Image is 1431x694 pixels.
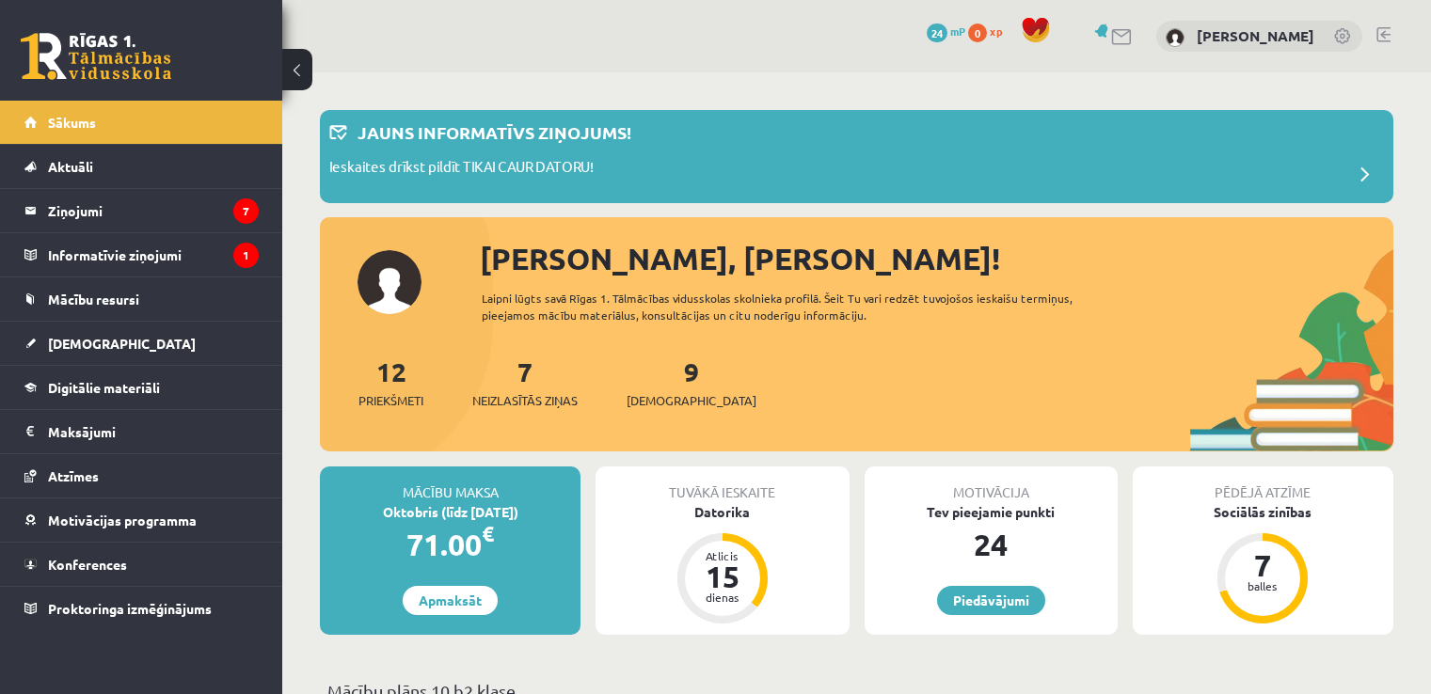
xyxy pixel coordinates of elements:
div: Mācību maksa [320,466,580,502]
span: Digitālie materiāli [48,379,160,396]
img: Rūta Spriņģe [1166,28,1185,47]
span: [DEMOGRAPHIC_DATA] [627,391,756,410]
a: Ziņojumi7 [24,189,259,232]
div: Tuvākā ieskaite [596,466,849,502]
span: Neizlasītās ziņas [472,391,578,410]
a: 24 mP [927,24,965,39]
a: Motivācijas programma [24,498,259,542]
a: Maksājumi [24,410,259,453]
a: Piedāvājumi [937,586,1045,615]
a: 7Neizlasītās ziņas [472,355,578,410]
div: Sociālās zinības [1133,502,1393,522]
p: Ieskaites drīkst pildīt TIKAI CAUR DATORU! [329,156,594,182]
a: Mācību resursi [24,277,259,321]
div: 7 [1234,550,1291,580]
div: balles [1234,580,1291,591]
a: 0 xp [968,24,1011,39]
div: [PERSON_NAME], [PERSON_NAME]! [480,236,1393,281]
div: 15 [694,561,751,591]
div: Atlicis [694,550,751,561]
div: Oktobris (līdz [DATE]) [320,502,580,522]
a: Jauns informatīvs ziņojums! Ieskaites drīkst pildīt TIKAI CAUR DATORU! [329,119,1384,194]
div: Datorika [596,502,849,522]
span: Atzīmes [48,467,99,484]
div: Laipni lūgts savā Rīgas 1. Tālmācības vidusskolas skolnieka profilā. Šeit Tu vari redzēt tuvojošo... [482,290,1126,323]
a: 12Priekšmeti [358,355,423,410]
span: 24 [927,24,947,42]
span: € [482,520,494,547]
i: 7 [233,198,259,224]
a: [DEMOGRAPHIC_DATA] [24,322,259,365]
div: Motivācija [865,466,1118,502]
span: [DEMOGRAPHIC_DATA] [48,335,196,352]
div: 71.00 [320,522,580,567]
a: Datorika Atlicis 15 dienas [596,502,849,626]
span: Motivācijas programma [48,512,197,528]
a: 9[DEMOGRAPHIC_DATA] [627,355,756,410]
a: Informatīvie ziņojumi1 [24,233,259,276]
span: xp [990,24,1002,39]
span: Konferences [48,556,127,573]
span: Aktuāli [48,158,93,175]
div: Tev pieejamie punkti [865,502,1118,522]
a: Sociālās zinības 7 balles [1133,502,1393,626]
div: dienas [694,591,751,603]
a: Aktuāli [24,145,259,188]
span: Mācību resursi [48,291,139,308]
legend: Informatīvie ziņojumi [48,233,259,276]
span: 0 [968,24,987,42]
a: Atzīmes [24,454,259,497]
p: Jauns informatīvs ziņojums! [358,119,631,145]
a: Rīgas 1. Tālmācības vidusskola [21,33,171,80]
a: Apmaksāt [403,586,498,615]
span: Proktoringa izmēģinājums [48,600,212,617]
a: Digitālie materiāli [24,366,259,409]
div: Pēdējā atzīme [1133,466,1393,502]
span: Sākums [48,114,96,131]
a: [PERSON_NAME] [1197,26,1314,45]
legend: Maksājumi [48,410,259,453]
i: 1 [233,243,259,268]
a: Konferences [24,543,259,586]
div: 24 [865,522,1118,567]
legend: Ziņojumi [48,189,259,232]
a: Proktoringa izmēģinājums [24,587,259,630]
span: Priekšmeti [358,391,423,410]
a: Sākums [24,101,259,144]
span: mP [950,24,965,39]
